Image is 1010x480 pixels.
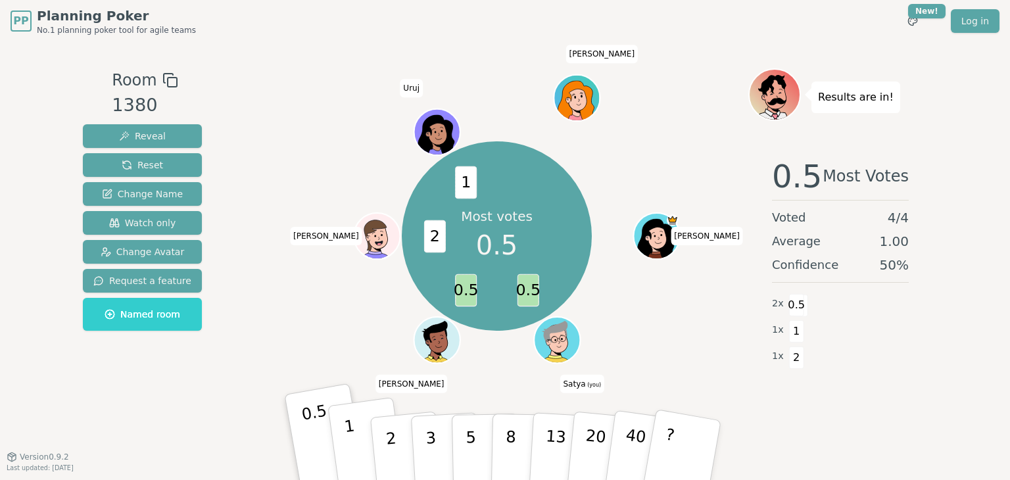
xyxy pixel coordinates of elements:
span: Planning Poker [37,7,196,25]
span: 1 x [772,349,784,364]
span: Confidence [772,256,838,274]
span: Click to change your name [671,227,743,245]
div: 1380 [112,92,178,119]
a: Log in [951,9,999,33]
span: 2 [789,347,804,369]
span: 0.5 [772,160,822,192]
span: 0.5 [476,226,518,265]
span: Reveal [119,130,166,143]
span: Last updated: [DATE] [7,464,74,471]
p: Results are in! [818,88,894,107]
span: 0.5 [517,274,539,306]
span: Change Name [102,187,183,201]
button: Click to change your avatar [535,318,579,362]
span: Click to change your name [565,45,638,63]
span: 1.00 [879,232,909,251]
span: No.1 planning poker tool for agile teams [37,25,196,36]
button: Change Avatar [83,240,202,264]
p: 0.5 [301,402,337,476]
span: Named room [105,308,180,321]
span: Click to change your name [290,227,362,245]
div: New! [908,4,946,18]
span: Voted [772,208,806,227]
span: 2 [423,220,445,252]
span: Nancy is the host [666,214,678,226]
span: Click to change your name [400,79,423,97]
span: 4 / 4 [888,208,909,227]
span: Most Votes [823,160,909,192]
span: 1 x [772,323,784,337]
span: 1 [455,166,477,199]
span: 2 x [772,297,784,311]
span: Click to change your name [375,375,448,393]
span: 0.5 [789,294,804,316]
span: 0.5 [455,274,477,306]
button: New! [901,9,925,33]
button: Named room [83,298,202,331]
span: Reset [122,158,163,172]
button: Reset [83,153,202,177]
button: Watch only [83,211,202,235]
span: Average [772,232,821,251]
button: Version0.9.2 [7,452,69,462]
button: Request a feature [83,269,202,293]
p: Most votes [461,207,533,226]
button: Reveal [83,124,202,148]
span: 1 [789,320,804,343]
button: Change Name [83,182,202,206]
span: Watch only [109,216,176,229]
span: Change Avatar [101,245,185,258]
span: 50 % [880,256,909,274]
span: Click to change your name [560,375,604,393]
a: PPPlanning PokerNo.1 planning poker tool for agile teams [11,7,196,36]
span: (you) [586,382,602,388]
span: PP [13,13,28,29]
span: Version 0.9.2 [20,452,69,462]
span: Request a feature [93,274,191,287]
span: Room [112,68,156,92]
